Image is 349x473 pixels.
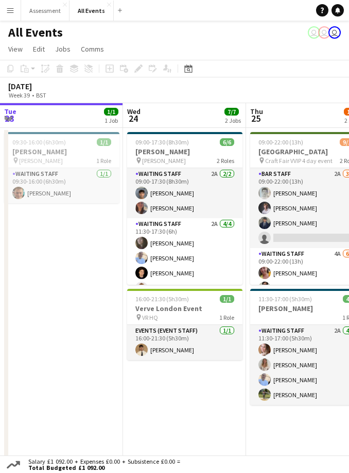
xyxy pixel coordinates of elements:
[4,147,119,156] h3: [PERSON_NAME]
[96,157,111,165] span: 1 Role
[328,26,341,39] app-user-avatar: Nathan Wong
[4,168,119,203] app-card-role: Waiting Staff1/109:30-16:00 (6h30m)[PERSON_NAME]
[51,42,75,56] a: Jobs
[21,1,69,21] button: Assessment
[127,289,242,360] app-job-card: 16:00-21:30 (5h30m)1/1Verve London Event VR HQ1 RoleEvents (Event Staff)1/116:00-21:30 (5h30m)[PE...
[220,295,234,303] span: 1/1
[219,314,234,321] span: 1 Role
[142,157,186,165] span: [PERSON_NAME]
[19,157,63,165] span: [PERSON_NAME]
[127,218,242,298] app-card-role: Waiting Staff2A4/411:30-17:30 (6h)[PERSON_NAME][PERSON_NAME][PERSON_NAME][PERSON_NAME]
[104,108,118,116] span: 1/1
[127,147,242,156] h3: [PERSON_NAME]
[127,304,242,313] h3: Verve London Event
[4,42,27,56] a: View
[308,26,320,39] app-user-avatar: Nathan Wong
[127,107,141,116] span: Wed
[28,465,180,471] span: Total Budgeted £1 092.00
[33,44,45,54] span: Edit
[4,107,16,116] span: Tue
[12,138,66,146] span: 09:30-16:00 (6h30m)
[135,138,189,146] span: 09:00-17:30 (8h30m)
[29,42,49,56] a: Edit
[104,117,118,124] div: 1 Job
[318,26,330,39] app-user-avatar: Nathan Wong
[127,325,242,360] app-card-role: Events (Event Staff)1/116:00-21:30 (5h30m)[PERSON_NAME]
[36,91,46,99] div: BST
[22,459,182,471] div: Salary £1 092.00 + Expenses £0.00 + Subsistence £0.00 =
[265,157,333,165] span: Craft Fair VVIP 4 day event
[8,44,23,54] span: View
[127,168,242,218] app-card-role: Waiting Staff2A2/209:00-17:30 (8h30m)[PERSON_NAME][PERSON_NAME]
[6,91,32,99] span: Week 39
[142,314,158,321] span: VR HQ
[224,108,239,116] span: 7/7
[258,295,312,303] span: 11:30-17:00 (5h30m)
[4,132,119,203] app-job-card: 09:30-16:00 (6h30m)1/1[PERSON_NAME] [PERSON_NAME]1 RoleWaiting Staff1/109:30-16:00 (6h30m)[PERSON...
[55,44,71,54] span: Jobs
[225,117,241,124] div: 2 Jobs
[77,42,108,56] a: Comms
[135,295,189,303] span: 16:00-21:30 (5h30m)
[220,138,234,146] span: 6/6
[127,132,242,285] app-job-card: 09:00-17:30 (8h30m)6/6[PERSON_NAME] [PERSON_NAME]2 RolesWaiting Staff2A2/209:00-17:30 (8h30m)[PER...
[249,112,263,124] span: 25
[8,81,70,91] div: [DATE]
[250,107,263,116] span: Thu
[97,138,111,146] span: 1/1
[126,112,141,124] span: 24
[3,112,16,124] span: 23
[8,25,63,40] h1: All Events
[69,1,114,21] button: All Events
[81,44,104,54] span: Comms
[217,157,234,165] span: 2 Roles
[258,138,303,146] span: 09:00-22:00 (13h)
